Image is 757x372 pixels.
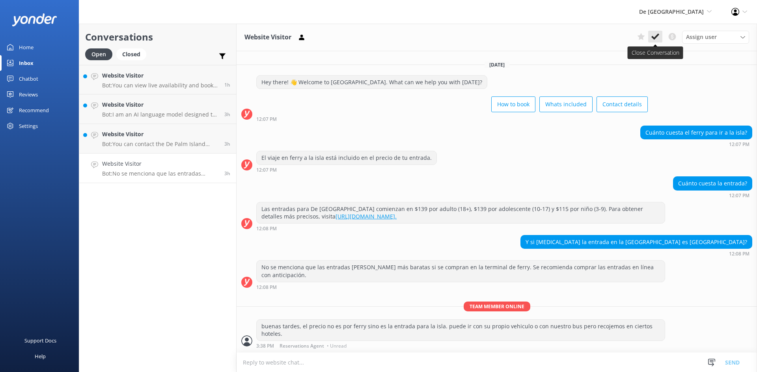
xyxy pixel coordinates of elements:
[256,168,277,172] strong: 12:07 PM
[102,71,218,80] h4: Website Visitor
[24,333,56,348] div: Support Docs
[224,141,230,147] span: Oct 13 2025 12:15pm (UTC -04:00) America/Caracas
[639,8,704,15] span: De [GEOGRAPHIC_DATA]
[257,202,665,223] div: Las entradas para De [GEOGRAPHIC_DATA] comienzan en $139 por adulto (18+), $139 por adolescente (...
[85,48,112,60] div: Open
[464,302,530,311] span: Team member online
[224,111,230,118] span: Oct 13 2025 12:23pm (UTC -04:00) America/Caracas
[682,31,749,43] div: Assign User
[485,61,509,68] span: [DATE]
[641,126,752,139] div: Cuánto cuesta el ferry para ir a la isla?
[19,102,49,118] div: Recommend
[257,76,487,89] div: Hey there! 👋 Welcome to [GEOGRAPHIC_DATA]. What can we help you with [DATE]?
[257,320,665,341] div: buenas tardes, el precio no es por ferry sino es la entrada para la isla. puede ir con su propio ...
[256,284,665,290] div: Oct 13 2025 12:08pm (UTC -04:00) America/Caracas
[673,177,752,190] div: Cuánto cuesta la entrada?
[729,142,750,147] strong: 12:07 PM
[224,170,230,177] span: Oct 13 2025 12:08pm (UTC -04:00) America/Caracas
[79,154,236,183] a: Website VisitorBot:No se menciona que las entradas [PERSON_NAME] más baratas si se compran en la ...
[256,285,277,290] strong: 12:08 PM
[257,151,436,165] div: El viaje en ferry a la isla está incluido en el precio de tu entrada.
[19,87,38,102] div: Reviews
[102,82,218,89] p: Bot: You can view live availability and book your De Palm Island tickets and signature experience...
[256,226,665,231] div: Oct 13 2025 12:08pm (UTC -04:00) America/Caracas
[19,118,38,134] div: Settings
[686,33,717,41] span: Assign user
[85,30,230,44] h2: Conversations
[79,65,236,94] a: Website VisitorBot:You can view live availability and book your De Palm Island tickets and signat...
[102,170,218,177] p: Bot: No se menciona que las entradas [PERSON_NAME] más baratas si se compran en la terminal de fe...
[729,252,750,256] strong: 12:08 PM
[244,32,291,43] h3: Website Visitor
[729,193,750,198] strong: 12:07 PM
[256,116,648,122] div: Oct 13 2025 12:07pm (UTC -04:00) America/Caracas
[521,235,752,249] div: Y si [MEDICAL_DATA] la entrada en la [GEOGRAPHIC_DATA] es [GEOGRAPHIC_DATA]?
[257,261,665,281] div: No se menciona que las entradas [PERSON_NAME] más baratas si se compran en la terminal de ferry. ...
[102,100,218,109] h4: Website Visitor
[19,55,34,71] div: Inbox
[12,13,57,26] img: yonder-white-logo.png
[520,251,752,256] div: Oct 13 2025 12:08pm (UTC -04:00) America/Caracas
[597,96,648,112] button: Contact details
[85,50,116,58] a: Open
[224,81,230,88] span: Oct 13 2025 02:02pm (UTC -04:00) America/Caracas
[79,94,236,124] a: Website VisitorBot:I am an AI language model designed to answer questions you have based on a kno...
[280,344,324,348] span: Reservations Agent
[19,71,38,87] div: Chatbot
[327,344,347,348] span: • Unread
[19,39,34,55] div: Home
[116,50,150,58] a: Closed
[256,344,274,348] strong: 3:38 PM
[35,348,46,364] div: Help
[256,117,277,122] strong: 12:07 PM
[256,343,665,348] div: Oct 13 2025 03:38pm (UTC -04:00) America/Caracas
[539,96,593,112] button: Whats included
[336,213,397,220] a: [URL][DOMAIN_NAME].
[256,167,437,172] div: Oct 13 2025 12:07pm (UTC -04:00) America/Caracas
[640,141,752,147] div: Oct 13 2025 12:07pm (UTC -04:00) America/Caracas
[102,141,218,148] p: Bot: You can contact the De Palm Island team at [EMAIL_ADDRESS][DOMAIN_NAME].
[102,111,218,118] p: Bot: I am an AI language model designed to answer questions you have based on a knowledge base pr...
[102,130,218,139] h4: Website Visitor
[116,48,146,60] div: Closed
[256,226,277,231] strong: 12:08 PM
[102,159,218,168] h4: Website Visitor
[79,124,236,154] a: Website VisitorBot:You can contact the De Palm Island team at [EMAIL_ADDRESS][DOMAIN_NAME].3h
[673,192,752,198] div: Oct 13 2025 12:07pm (UTC -04:00) America/Caracas
[491,96,535,112] button: How to book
